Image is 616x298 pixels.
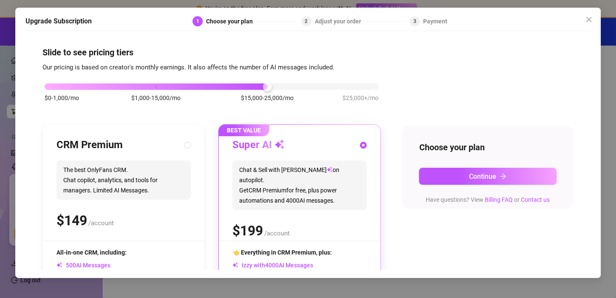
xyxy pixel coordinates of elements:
h4: Choose your plan [419,141,557,153]
button: Close [582,13,596,26]
h3: Super AI [232,138,285,152]
span: 3 [413,18,416,24]
h3: CRM Premium [57,138,123,152]
span: The best OnlyFans CRM. Chat copilot, analytics, and tools for managers. Limited AI Messages. [57,160,191,200]
span: $ [57,212,87,229]
div: Payment [423,16,447,26]
span: Izzy with AI Messages [232,262,313,269]
span: arrow-right [500,173,506,180]
span: /account [88,219,114,227]
span: $1,000-15,000/mo [131,93,181,103]
div: Adjust your order [315,16,366,26]
div: Choose your plan [206,16,258,26]
span: $ [232,223,263,239]
span: $25,000+/mo [342,93,379,103]
span: 1 [196,18,199,24]
a: Contact us [521,196,550,203]
span: 2 [305,18,308,24]
span: $15,000-25,000/mo [241,93,294,103]
span: $0-1,000/mo [45,93,79,103]
span: close [585,16,592,23]
span: Have questions? View or [426,196,550,203]
a: Billing FAQ [485,196,513,203]
span: BEST VALUE [218,124,269,136]
button: Continuearrow-right [419,168,557,185]
span: AI Messages [57,262,110,269]
h5: Upgrade Subscription [25,16,92,26]
span: Chat & Sell with [PERSON_NAME] on autopilot. Get CRM Premium for free, plus power automations and... [232,160,367,210]
span: Close [582,16,596,23]
span: 👈 Everything in CRM Premium, plus: [232,249,332,256]
h4: Slide to see pricing tiers [42,46,574,58]
span: Continue [469,172,496,181]
span: Our pricing is based on creator's monthly earnings. It also affects the number of AI messages inc... [42,63,334,71]
span: All-in-one CRM, including: [57,249,127,256]
span: /account [264,229,290,237]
